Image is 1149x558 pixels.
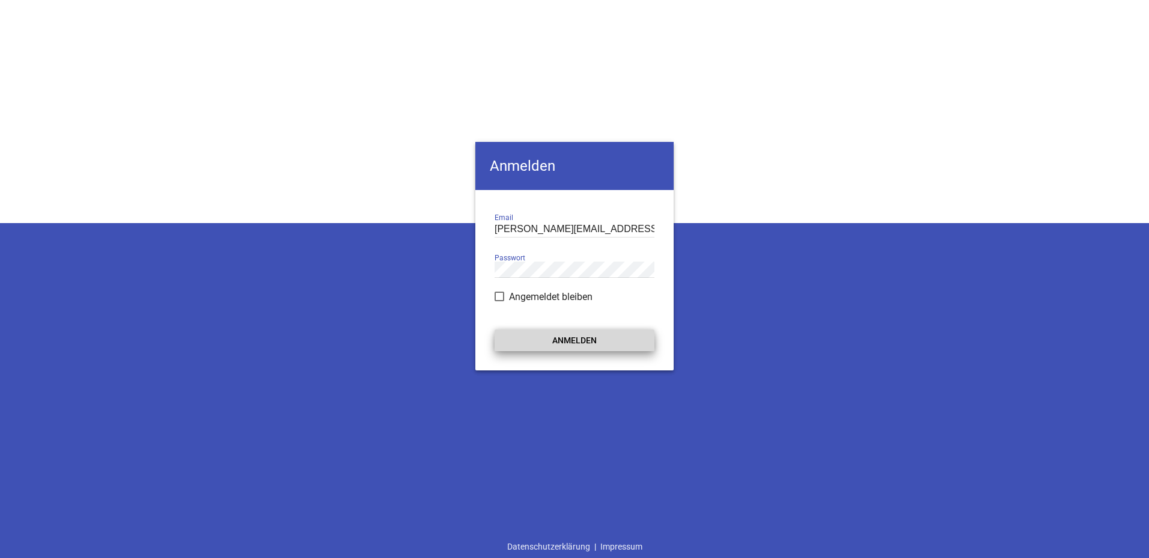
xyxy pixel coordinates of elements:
[475,142,674,190] h4: Anmelden
[503,535,647,558] div: |
[495,330,654,351] button: Anmelden
[503,535,594,558] a: Datenschutzerklärung
[509,290,593,304] span: Angemeldet bleiben
[596,535,647,558] a: Impressum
